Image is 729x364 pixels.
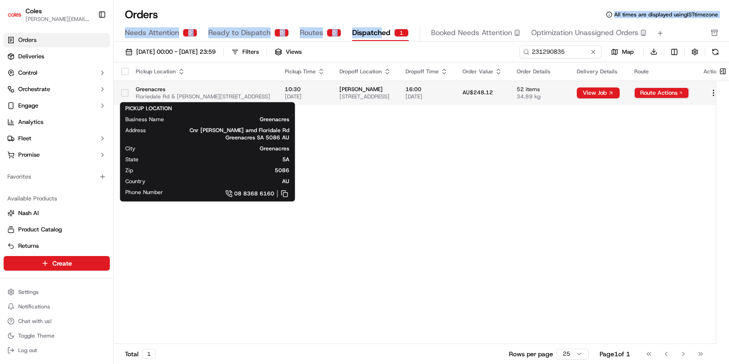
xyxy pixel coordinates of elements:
[286,48,302,56] span: Views
[339,68,391,75] div: Dropoff Location
[208,27,271,38] span: Ready to Dispatch
[18,36,36,44] span: Orders
[519,46,601,58] input: Type to search
[31,87,149,96] div: Start new chat
[4,131,110,146] button: Fleet
[517,68,562,75] div: Order Details
[703,68,724,75] div: Actions
[4,206,110,220] button: Nash AI
[300,27,323,38] span: Routes
[9,9,27,27] img: Nash
[4,286,110,298] button: Settings
[64,154,110,161] a: Powered byPylon
[4,4,94,26] button: ColesColes[PERSON_NAME][EMAIL_ADDRESS][DOMAIN_NAME]
[153,156,289,163] span: SA
[709,46,722,58] button: Refresh
[352,27,390,38] span: Dispatched
[125,27,179,38] span: Needs Attention
[125,349,156,359] div: Total
[9,133,16,140] div: 📗
[18,242,39,250] span: Returns
[234,190,274,197] span: 08 8368 6160
[73,128,150,145] a: 💻API Documentation
[125,189,163,196] span: Phone Number
[406,68,448,75] div: Dropoff Time
[285,68,325,75] div: Pickup Time
[4,329,110,342] button: Toggle Theme
[7,7,22,22] img: Coles
[4,315,110,328] button: Chat with us!
[4,300,110,313] button: Notifications
[4,222,110,237] button: Product Catalog
[4,344,110,357] button: Log out
[622,48,634,56] span: Map
[179,116,289,123] span: Greenacres
[4,239,110,253] button: Returns
[600,349,630,359] div: Page 1 of 1
[509,349,553,359] p: Rows per page
[4,66,110,80] button: Control
[18,102,38,110] span: Engage
[4,98,110,113] button: Engage
[462,89,493,96] span: AU$248.12
[18,134,31,143] span: Fleet
[285,93,325,100] span: [DATE]
[125,116,164,123] span: Business Name
[242,48,259,56] div: Filters
[7,209,106,217] a: Nash AI
[7,242,106,250] a: Returns
[634,68,689,75] div: Route
[125,7,158,22] h1: Orders
[9,36,166,51] p: Welcome 👋
[125,145,135,152] span: City
[18,347,37,354] span: Log out
[178,189,289,199] a: 08 8368 6160
[18,288,39,296] span: Settings
[394,29,409,37] div: 1
[4,49,110,64] a: Deliveries
[577,87,620,98] button: View Job
[227,46,263,58] button: Filters
[136,93,270,100] span: Floriedale Rd & [PERSON_NAME][STREET_ADDRESS]
[531,27,638,38] span: Optimization Unassigned Orders
[121,46,220,58] button: [DATE] 00:00 - [DATE] 23:59
[125,156,139,163] span: State
[4,82,110,97] button: Orchestrate
[431,27,512,38] span: Booked Needs Attention
[125,127,146,134] span: Address
[517,86,562,93] span: 52 items
[605,46,640,57] button: Map
[7,226,106,234] a: Product Catalog
[26,15,91,23] button: [PERSON_NAME][EMAIL_ADDRESS][DOMAIN_NAME]
[18,118,43,126] span: Analytics
[406,86,448,93] span: 16:00
[18,303,50,310] span: Notifications
[4,148,110,162] button: Promise
[577,68,620,75] div: Delivery Details
[4,115,110,129] a: Analytics
[148,167,289,174] span: 5086
[142,349,156,359] div: 1
[614,11,718,18] span: All times are displayed using IST timezone
[462,68,502,75] div: Order Value
[18,332,55,339] span: Toggle Theme
[26,6,42,15] button: Coles
[136,48,216,56] span: [DATE] 00:00 - [DATE] 23:59
[634,87,689,98] button: Route Actions
[136,68,270,75] div: Pickup Location
[136,86,270,93] span: Greenacres
[274,29,289,37] div: 0
[18,85,50,93] span: Orchestrate
[125,178,145,185] span: Country
[9,87,26,103] img: 1736555255976-a54dd68f-1ca7-489b-9aae-adbdc363a1c4
[4,256,110,271] button: Create
[4,169,110,184] div: Favorites
[271,46,306,58] button: Views
[86,132,146,141] span: API Documentation
[18,151,40,159] span: Promise
[125,167,133,174] span: Zip
[4,33,110,47] a: Orders
[183,29,197,37] div: 0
